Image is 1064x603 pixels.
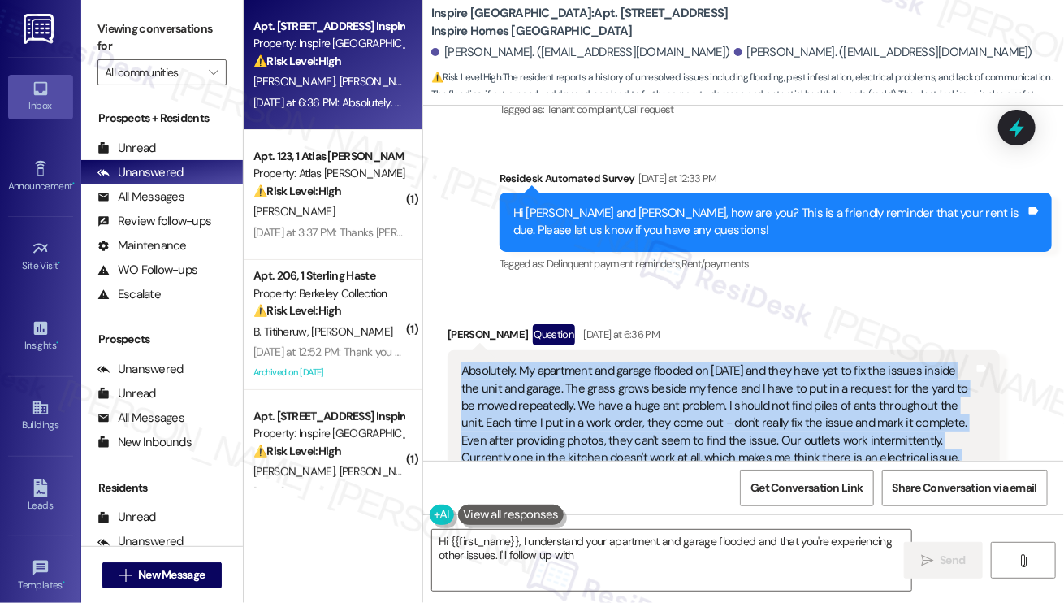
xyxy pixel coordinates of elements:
div: [PERSON_NAME] [448,324,1000,350]
input: All communities [105,59,201,85]
button: Share Conversation via email [882,470,1048,506]
div: Hi [PERSON_NAME] and [PERSON_NAME], how are you? This is a friendly reminder that your rent is du... [513,205,1026,240]
i:  [1017,554,1029,567]
span: • [63,577,65,588]
div: Archived on [DATE] [252,362,405,383]
i:  [119,569,132,582]
div: Property: Berkeley Collection [253,285,404,302]
div: Tagged as: [500,98,1052,121]
span: Tenant complaint , [547,102,623,116]
button: Get Conversation Link [740,470,873,506]
i:  [209,66,218,79]
div: [DATE] at 12:33 PM [635,170,717,187]
div: Unanswered [97,361,184,378]
div: Unread [97,140,156,157]
a: Leads [8,475,73,518]
div: Property: Inspire [GEOGRAPHIC_DATA] [253,35,404,52]
div: Review follow-ups [97,213,211,230]
strong: ⚠️ Risk Level: High [253,54,341,68]
div: Question [533,324,576,345]
span: [PERSON_NAME] [340,464,421,479]
a: Insights • [8,315,73,358]
span: [PERSON_NAME] [253,204,335,219]
div: Unanswered [97,164,184,181]
b: Inspire [GEOGRAPHIC_DATA]: Apt. [STREET_ADDRESS] Inspire Homes [GEOGRAPHIC_DATA] [431,5,756,40]
div: New Inbounds [97,434,192,451]
div: Maintenance [97,237,187,254]
div: Unanswered [97,533,184,550]
span: Share Conversation via email [893,479,1037,497]
span: Call request [623,102,674,116]
div: Property: Atlas [PERSON_NAME] [253,165,404,182]
button: Send [904,542,983,579]
span: [PERSON_NAME] [340,74,421,89]
strong: ⚠️ Risk Level: High [253,444,341,458]
div: Apt. [STREET_ADDRESS] Inspire Homes [GEOGRAPHIC_DATA] [253,18,404,35]
div: Tagged as: [500,252,1052,275]
strong: ⚠️ Risk Level: High [253,184,341,198]
div: Unread [97,509,156,526]
span: Rent/payments [681,257,750,271]
div: Apt. [STREET_ADDRESS] Inspire Homes [GEOGRAPHIC_DATA] [253,408,404,425]
div: Prospects [81,331,243,348]
div: Absolutely. My apartment and garage flooded on [DATE] and they have yet to fix the issues inside ... [461,362,974,519]
button: New Message [102,562,223,588]
div: Prospects + Residents [81,110,243,127]
span: Delinquent payment reminders , [547,257,681,271]
span: [PERSON_NAME] [311,324,392,339]
div: Apt. 206, 1 Sterling Haste [253,267,404,284]
strong: ⚠️ Risk Level: High [253,303,341,318]
span: Send [940,552,965,569]
div: [DATE] at 12:52 PM: Thank you [PERSON_NAME]! Please let me know if I should still pay my half of ... [253,345,995,359]
label: Viewing conversations for [97,16,227,59]
div: All Messages [97,410,184,427]
div: [DATE] at 6:36 PM [579,326,660,343]
div: Property: Inspire [GEOGRAPHIC_DATA] [253,425,404,442]
img: ResiDesk Logo [24,14,57,44]
div: Residesk Automated Survey [500,170,1052,193]
div: [PERSON_NAME]. ([EMAIL_ADDRESS][DOMAIN_NAME]) [734,44,1033,61]
strong: ⚠️ Risk Level: High [431,71,501,84]
div: Escalate [97,286,161,303]
span: • [56,337,58,349]
a: Inbox [8,75,73,119]
i:  [921,554,933,567]
span: [PERSON_NAME] [253,74,340,89]
textarea: Hi {{first_name}}, I understand your apartment [432,530,911,591]
span: B. Titiheruw [253,324,311,339]
span: • [58,258,61,269]
span: [PERSON_NAME] [253,464,340,479]
div: WO Follow-ups [97,262,197,279]
a: Buildings [8,394,73,438]
div: [DATE] at 3:37 PM: Thanks [PERSON_NAME], I'm trying to figure the portal out. I also have a 500$ ... [253,225,1055,240]
div: All Messages [97,189,184,206]
div: Residents [81,479,243,497]
div: Apt. 123, 1 Atlas [PERSON_NAME] [253,148,404,165]
div: [PERSON_NAME]. ([EMAIL_ADDRESS][DOMAIN_NAME]) [431,44,730,61]
span: New Message [138,566,205,583]
span: • [72,178,75,189]
a: Templates • [8,554,73,598]
a: Site Visit • [8,235,73,279]
span: : The resident reports a history of unresolved issues including flooding, pest infestation, elect... [431,69,1064,139]
span: Get Conversation Link [750,479,863,497]
div: Unread [97,385,156,402]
